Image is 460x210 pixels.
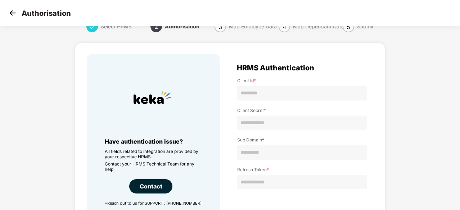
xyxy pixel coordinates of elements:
p: *Reach out to us for SUPPORT : [PHONE_NUMBER] [105,201,202,206]
p: Contact your HRMS Technical Team for any help. [105,161,202,172]
p: All fields related to integration are provided by your respective HRMS. [105,149,202,159]
label: Client Id [237,78,367,83]
span: 5 [347,23,350,31]
span: 2 [154,23,158,30]
div: Authorisation [165,21,199,32]
span: HRMS Authentication [237,65,314,71]
p: Authorisation [22,9,71,18]
div: Submit [357,21,374,32]
span: 4 [283,23,286,31]
img: HRMS Company Icon [126,72,178,123]
div: Map Dependant Data [293,21,344,32]
div: Contact [129,179,172,193]
span: Have authentication issue? [105,138,183,145]
label: Refresh Token [237,167,367,172]
span: 3 [218,23,222,31]
div: Map Employee Data [229,21,277,32]
label: Sub Domain [237,137,367,143]
img: svg+xml;base64,PHN2ZyB4bWxucz0iaHR0cDovL3d3dy53My5vcmcvMjAwMC9zdmciIHdpZHRoPSIzMCIgaGVpZ2h0PSIzMC... [7,8,18,18]
div: Select HRMS [101,21,132,32]
label: Client Secret [237,108,367,113]
span: check [89,24,95,30]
